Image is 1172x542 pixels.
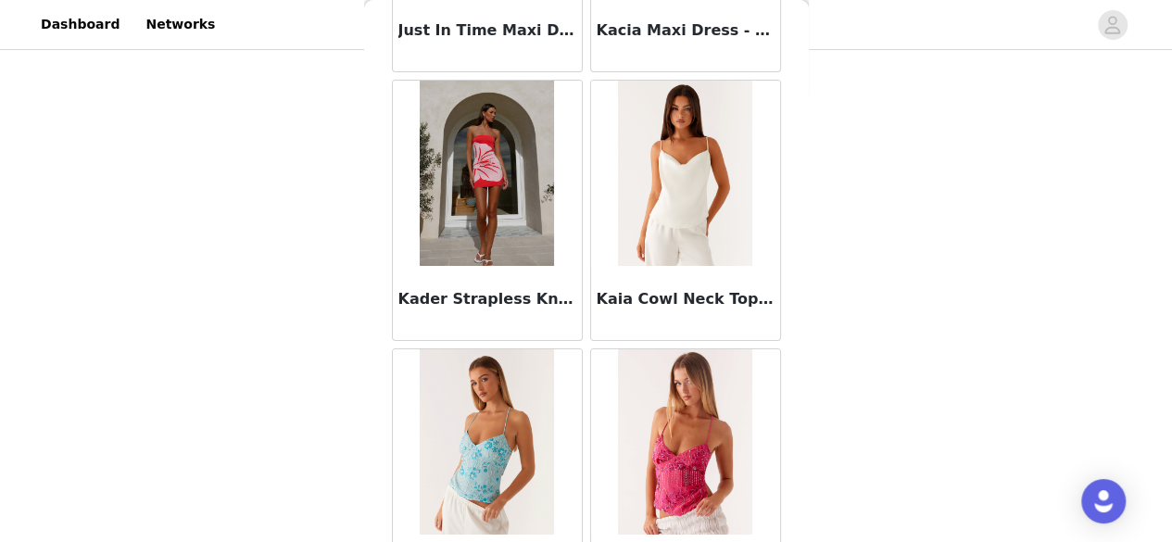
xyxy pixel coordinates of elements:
img: Kaia Cowl Neck Top - Butter [618,81,752,266]
a: Networks [134,4,226,45]
img: Kamilla Sequin Cami Top - Fuchsia [618,349,752,535]
h3: Just In Time Maxi Dress - Yellow [398,19,576,42]
div: avatar [1103,10,1121,40]
img: Kamilla Sequin Cami Top - Blue [420,349,554,535]
img: Kader Strapless Knit Mini Dress - Red Floral [420,81,554,266]
a: Dashboard [30,4,131,45]
h3: Kaia Cowl Neck Top - Butter [597,288,775,310]
h3: Kacia Maxi Dress - Lemon [597,19,775,42]
div: Open Intercom Messenger [1081,479,1126,523]
h3: Kader Strapless Knit Mini Dress - Red Floral [398,288,576,310]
